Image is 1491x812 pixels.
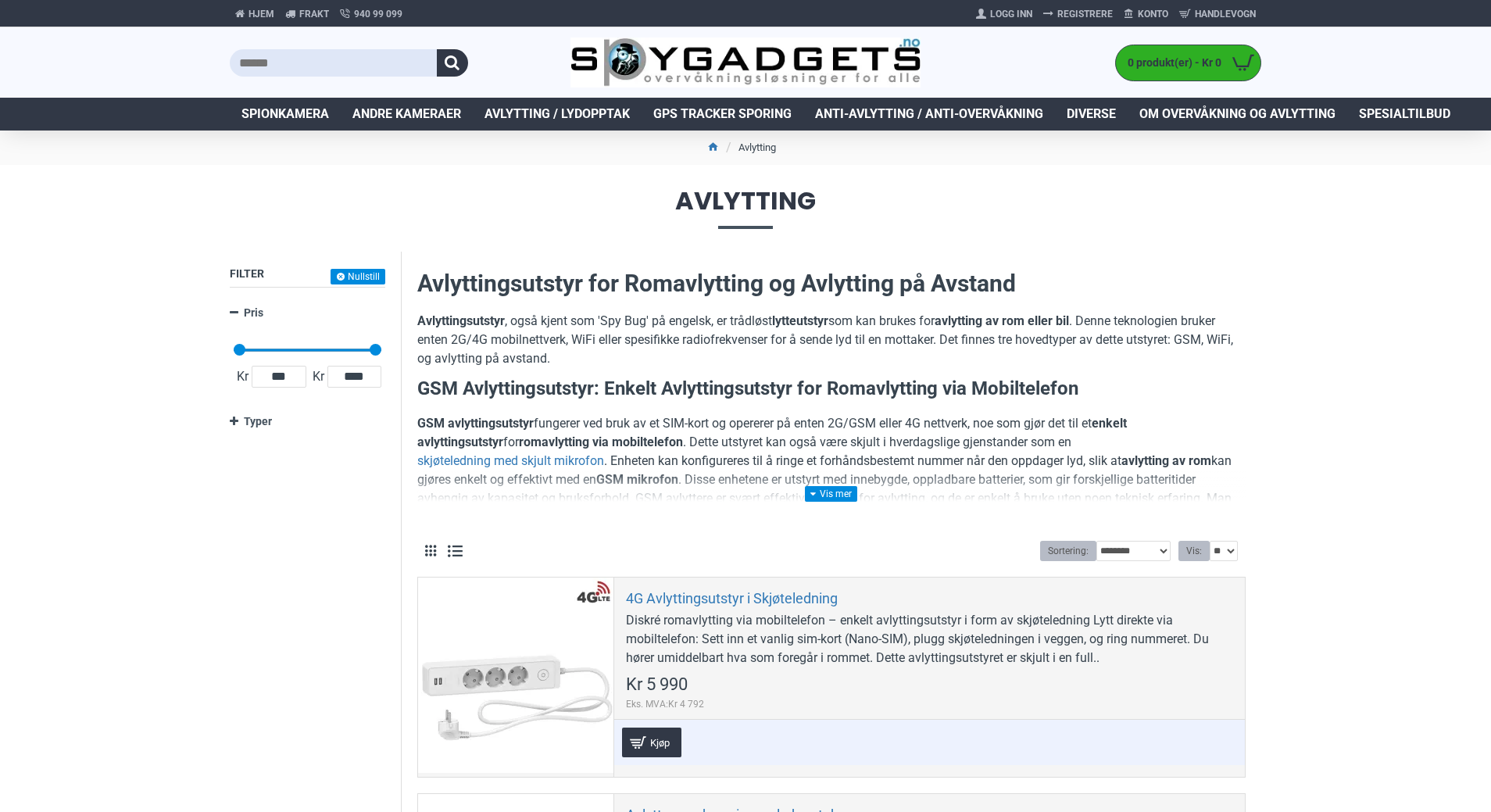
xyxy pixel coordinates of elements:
span: Kjøp [646,738,674,748]
a: Om overvåkning og avlytting [1128,98,1347,131]
span: Kr [234,367,252,386]
a: Registrere [1038,2,1118,27]
a: Avlytting / Lydopptak [473,98,642,131]
span: Anti-avlytting / Anti-overvåkning [815,105,1043,123]
strong: Avlyttingsutstyr [417,313,505,328]
strong: lytteutstyr [772,313,828,328]
span: Hjem [248,7,274,21]
a: Logg Inn [971,2,1038,27]
a: Anti-avlytting / Anti-overvåkning [803,98,1055,131]
span: Kr [309,367,327,386]
span: 940 99 099 [354,7,402,21]
span: Spesialtilbud [1359,105,1450,123]
span: Spionkamera [241,105,329,123]
a: Konto [1118,2,1174,27]
a: skjøteledning med skjult mikrofon [417,452,604,470]
strong: GSM mikrofon [596,472,678,487]
div: Diskré romavlytting via mobiltelefon – enkelt avlyttingsutstyr i form av skjøteledning Lytt direk... [626,611,1233,667]
label: Sortering: [1040,541,1096,561]
h3: GSM Avlyttingsutstyr: Enkelt Avlyttingsutstyr for Romavlytting via Mobiltelefon [417,376,1246,402]
span: Avlytting [230,188,1261,228]
span: Eks. MVA:Kr 4 792 [626,697,704,711]
strong: GSM avlyttingsutstyr [417,416,534,431]
span: Konto [1138,7,1168,21]
img: SpyGadgets.no [570,38,921,88]
a: 4G Avlyttingsutstyr i Skjøteledning [626,589,838,607]
span: Frakt [299,7,329,21]
span: 0 produkt(er) - Kr 0 [1116,55,1225,71]
a: 4G Avlyttingsutstyr i Skjøteledning [418,578,613,773]
span: GPS Tracker Sporing [653,105,792,123]
a: Pris [230,299,385,327]
span: Registrere [1057,7,1113,21]
strong: avlytting av rom eller bil [935,313,1069,328]
span: Avlytting / Lydopptak [484,105,630,123]
span: Andre kameraer [352,105,461,123]
p: , også kjent som 'Spy Bug' på engelsk, er trådløst som kan brukes for . Denne teknologien bruker ... [417,312,1246,368]
span: Logg Inn [990,7,1032,21]
strong: enkelt avlyttingsutstyr [417,416,1127,449]
a: Spionkamera [230,98,341,131]
a: Diverse [1055,98,1128,131]
span: Om overvåkning og avlytting [1139,105,1335,123]
h2: Avlyttingsutstyr for Romavlytting og Avlytting på Avstand [417,267,1246,300]
a: Andre kameraer [341,98,473,131]
button: Nullstill [331,269,385,284]
strong: romavlytting via mobiltelefon [519,435,683,449]
a: GPS Tracker Sporing [642,98,803,131]
span: Kr 5 990 [626,676,688,693]
a: 0 produkt(er) - Kr 0 [1116,45,1260,80]
a: Spesialtilbud [1347,98,1462,131]
p: fungerer ved bruk av et SIM-kort og opererer på enten 2G/GSM eller 4G nettverk, noe som gjør det ... [417,414,1246,527]
strong: avlytting av rom [1121,453,1211,468]
label: Vis: [1178,541,1210,561]
a: Handlevogn [1174,2,1261,27]
a: Typer [230,408,385,435]
span: Diverse [1067,105,1116,123]
span: Handlevogn [1195,7,1256,21]
span: Filter [230,267,264,280]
